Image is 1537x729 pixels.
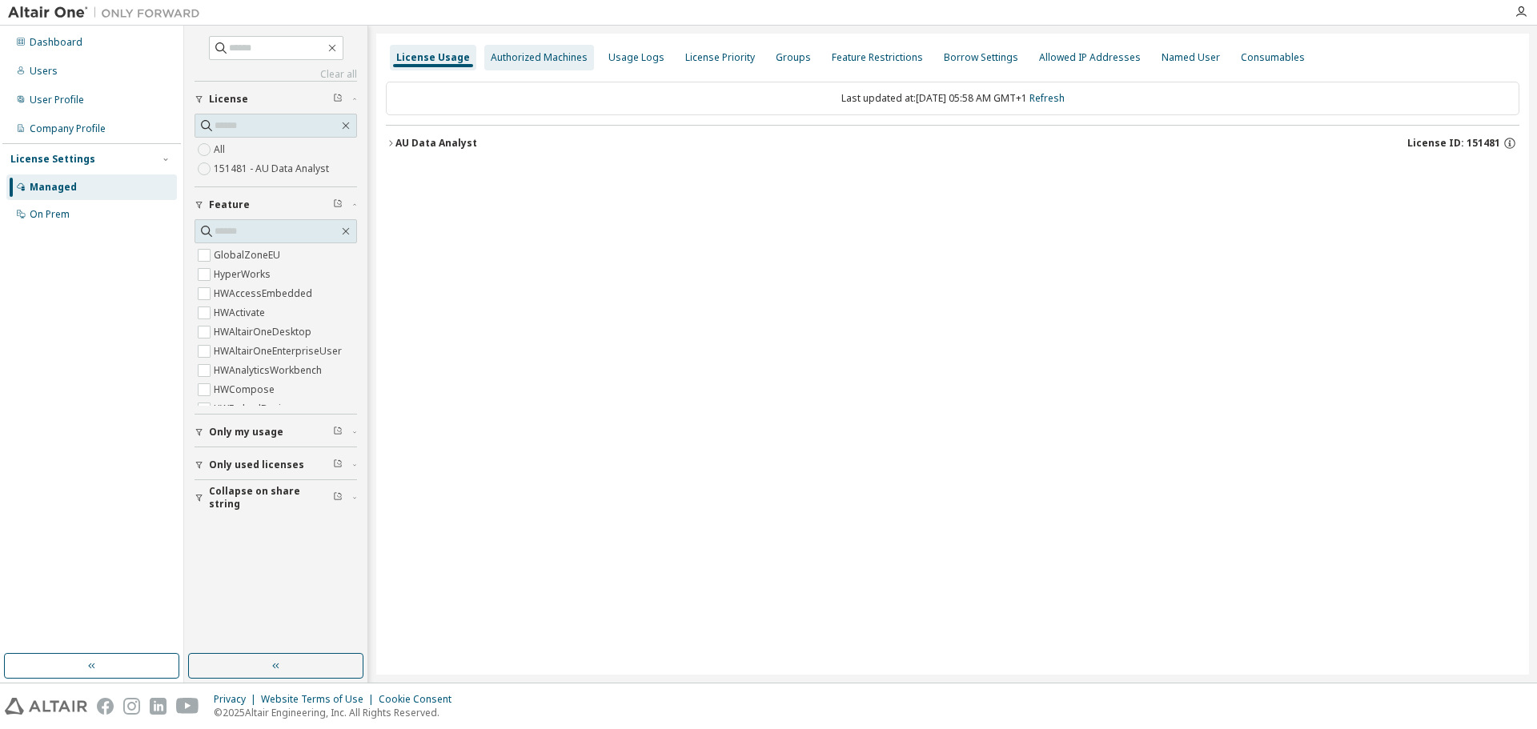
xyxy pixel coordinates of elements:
label: HWAltairOneDesktop [214,322,315,342]
span: Clear filter [333,491,343,504]
div: Borrow Settings [944,51,1018,64]
span: License [209,93,248,106]
label: 151481 - AU Data Analyst [214,159,332,178]
div: Named User [1162,51,1220,64]
span: Only my usage [209,426,283,439]
div: Privacy [214,693,261,706]
img: instagram.svg [123,698,140,715]
span: License ID: 151481 [1407,137,1500,150]
img: Altair One [8,5,208,21]
button: License [195,82,357,117]
span: Clear filter [333,198,343,211]
div: Dashboard [30,36,82,49]
div: Usage Logs [608,51,664,64]
label: HWActivate [214,303,268,322]
button: Only my usage [195,415,357,450]
div: License Priority [685,51,755,64]
label: HWCompose [214,380,278,399]
img: facebook.svg [97,698,114,715]
span: Only used licenses [209,459,304,471]
label: HWAltairOneEnterpriseUser [214,342,345,361]
span: Clear filter [333,459,343,471]
div: Cookie Consent [379,693,461,706]
a: Refresh [1029,91,1065,105]
div: Managed [30,181,77,194]
div: User Profile [30,94,84,106]
div: Allowed IP Addresses [1039,51,1141,64]
div: Website Terms of Use [261,693,379,706]
label: HWEmbedBasic [214,399,289,419]
span: Feature [209,198,250,211]
span: Clear filter [333,426,343,439]
p: © 2025 Altair Engineering, Inc. All Rights Reserved. [214,706,461,719]
div: Feature Restrictions [832,51,923,64]
button: Collapse on share string [195,480,357,515]
div: On Prem [30,208,70,221]
label: HyperWorks [214,265,274,284]
img: linkedin.svg [150,698,167,715]
div: Groups [776,51,811,64]
label: GlobalZoneEU [214,246,283,265]
div: License Usage [396,51,470,64]
label: HWAccessEmbedded [214,284,315,303]
div: Consumables [1241,51,1305,64]
div: AU Data Analyst [395,137,477,150]
span: Clear filter [333,93,343,106]
div: Company Profile [30,122,106,135]
button: AU Data AnalystLicense ID: 151481 [386,126,1519,161]
span: Collapse on share string [209,485,333,511]
label: HWAnalyticsWorkbench [214,361,325,380]
label: All [214,140,228,159]
button: Feature [195,187,357,222]
div: Last updated at: [DATE] 05:58 AM GMT+1 [386,82,1519,115]
img: altair_logo.svg [5,698,87,715]
button: Only used licenses [195,447,357,483]
div: Authorized Machines [491,51,588,64]
div: Users [30,65,58,78]
a: Clear all [195,68,357,81]
div: License Settings [10,153,95,166]
img: youtube.svg [176,698,199,715]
